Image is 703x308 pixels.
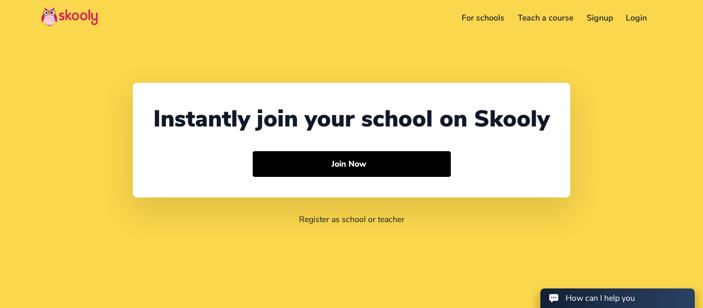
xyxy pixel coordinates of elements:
a: Signup [580,10,620,26]
button: Join Now [253,151,451,177]
a: Login [619,10,654,26]
div: Instantly join your school on Skooly [153,103,550,135]
img: Skooly [41,7,98,27]
a: Teach a course [511,10,580,26]
a: For schools [455,10,512,26]
a: Register as school or teacher [299,214,405,225]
